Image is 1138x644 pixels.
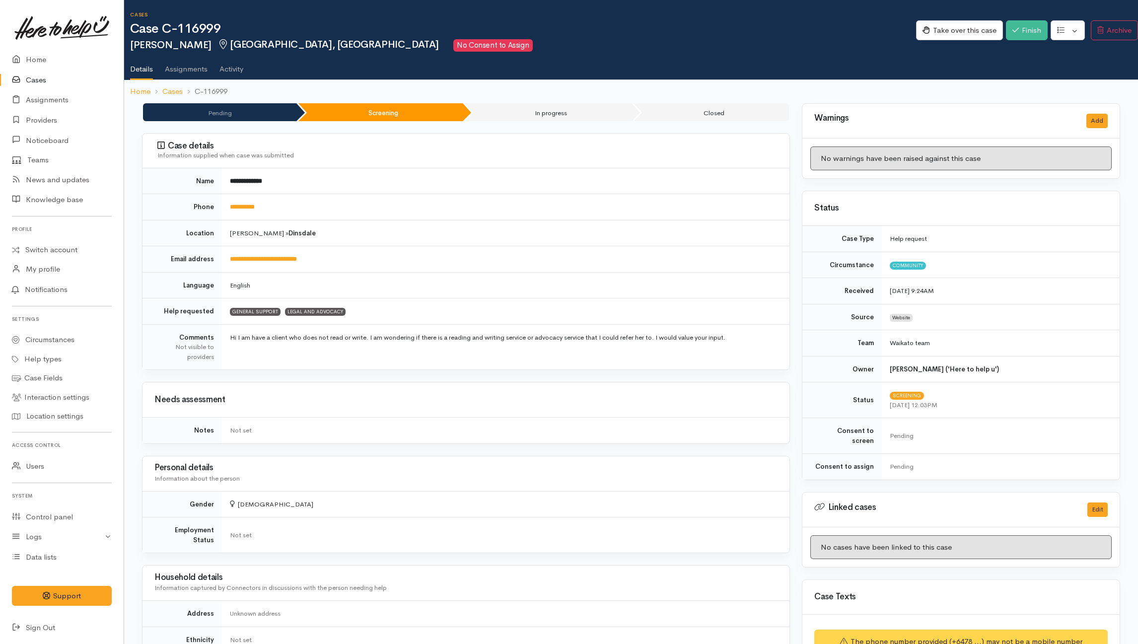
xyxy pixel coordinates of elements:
td: Phone [142,194,222,220]
h3: Case Texts [814,592,1108,602]
button: Edit [1087,502,1108,517]
li: In progress [465,103,632,121]
h3: Status [814,204,1108,213]
div: Pending [890,431,1108,441]
td: Owner [802,356,882,382]
span: Waikato team [890,339,930,347]
td: Circumstance [802,252,882,278]
div: Not visible to providers [154,342,214,361]
td: Gender [142,491,222,517]
div: Information supplied when case was submitted [157,150,778,160]
td: Case Type [802,226,882,252]
td: Language [142,272,222,298]
div: Pending [890,462,1108,472]
span: GENERAL SUPPORT [230,308,281,316]
span: Information about the person [154,474,240,483]
td: Consent to screen [802,418,882,454]
span: Website [890,314,913,322]
span: Community [890,262,926,270]
h1: Case C-116999 [130,22,916,36]
span: [GEOGRAPHIC_DATA], [GEOGRAPHIC_DATA] [217,38,439,51]
td: Notes [142,418,222,443]
span: Information captured by Connectors in discussions with the person needing help [154,583,387,592]
button: Finish [1006,20,1048,41]
li: Pending [143,103,296,121]
a: Activity [219,52,243,79]
div: Unknown address [230,609,778,619]
li: Screening [298,103,463,121]
h3: Household details [154,573,778,582]
span: [DEMOGRAPHIC_DATA] [230,500,313,508]
h3: Linked cases [814,502,1075,512]
h3: Personal details [154,463,778,473]
td: English [222,272,789,298]
span: Screening [890,392,924,400]
td: Consent to assign [802,454,882,480]
a: Cases [162,86,183,97]
td: Status [802,382,882,418]
li: Closed [634,103,789,121]
time: [DATE] 9:24AM [890,286,934,295]
h6: Access control [12,438,112,452]
span: LEGAL AND ADVOCACY [285,308,346,316]
div: No cases have been linked to this case [810,535,1112,560]
button: Support [12,586,112,606]
td: Email address [142,246,222,273]
button: Archive [1091,20,1138,41]
li: C-116999 [183,86,227,97]
h6: System [12,489,112,502]
td: Address [142,601,222,627]
div: [DATE] 12:03PM [890,400,1108,410]
a: Assignments [165,52,208,79]
h3: Needs assessment [154,395,778,405]
b: Dinsdale [288,229,316,237]
td: Received [802,278,882,304]
button: Take over this case [916,20,1003,41]
button: Add [1086,114,1108,128]
td: Name [142,168,222,194]
h3: Case details [157,141,778,151]
td: Help request [882,226,1120,252]
a: Home [130,86,150,97]
td: Hi I am have a client who does not read or write. I am wondering if there is a reading and writin... [222,324,789,369]
span: No Consent to Assign [453,39,533,52]
a: Details [130,52,153,80]
span: [PERSON_NAME] » [230,229,316,237]
h2: [PERSON_NAME] [130,39,916,52]
span: Not set [230,636,252,644]
nav: breadcrumb [124,80,1138,103]
td: Employment Status [142,517,222,553]
td: Comments [142,324,222,369]
td: Location [142,220,222,246]
h6: Profile [12,222,112,236]
b: [PERSON_NAME] ('Here to help u') [890,365,999,373]
h3: Warnings [814,114,1074,123]
h6: Settings [12,312,112,326]
h6: Cases [130,12,916,17]
span: Not set [230,531,252,539]
div: No warnings have been raised against this case [810,146,1112,171]
td: Team [802,330,882,357]
td: Help requested [142,298,222,325]
div: Not set [230,426,778,435]
td: Source [802,304,882,330]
